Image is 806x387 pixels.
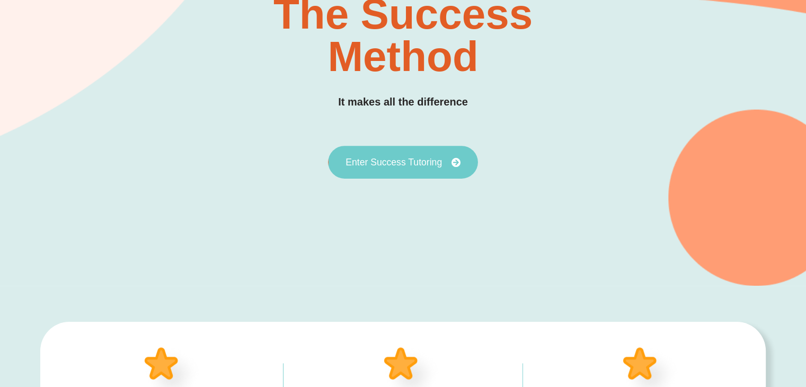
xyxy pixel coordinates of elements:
iframe: Chat Widget [630,268,806,387]
h3: It makes all the difference [338,94,468,110]
span: Enter Success Tutoring [346,157,442,167]
a: Enter Success Tutoring [328,146,478,179]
